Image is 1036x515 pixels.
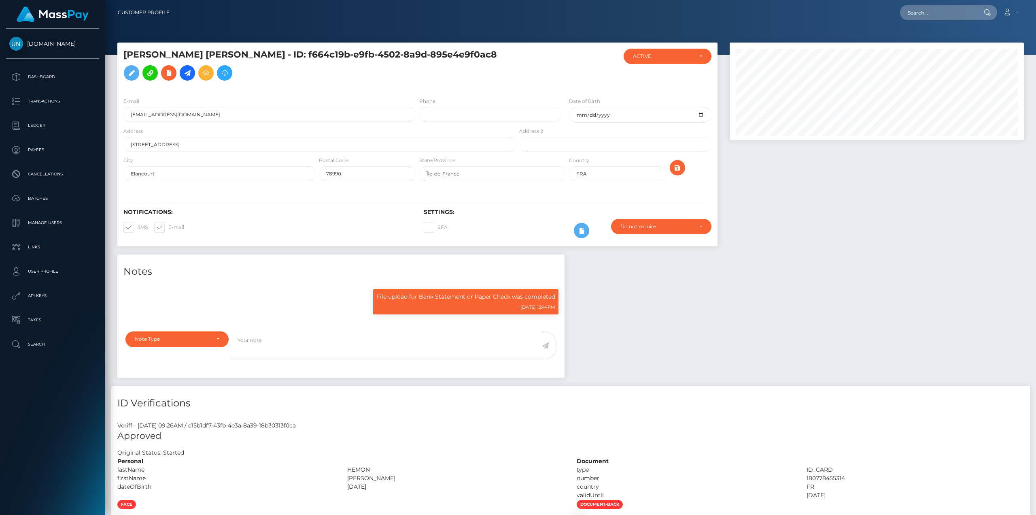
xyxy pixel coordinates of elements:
div: [DATE] [800,491,1030,500]
strong: Personal [117,457,143,465]
strong: Document [577,457,609,465]
label: City [123,157,133,164]
div: HEMON [341,466,571,474]
a: Initiate Payout [180,65,195,81]
div: [PERSON_NAME] [341,474,571,483]
p: Search [9,338,96,350]
div: Do not require [620,223,693,230]
a: Ledger [6,115,99,136]
img: Unlockt.me [9,37,23,51]
div: FR [800,483,1030,491]
div: ACTIVE [633,53,693,60]
h6: Notifications: [123,209,412,216]
label: Date of Birth [569,98,600,105]
img: MassPay Logo [17,6,89,22]
p: Links [9,241,96,253]
span: document-back [577,500,623,509]
button: Note Type [125,331,229,347]
div: lastName [111,466,341,474]
div: country [571,483,800,491]
p: Transactions [9,95,96,107]
div: [DATE] [341,483,571,491]
h4: Notes [123,265,558,279]
div: number [571,474,800,483]
p: Ledger [9,120,96,132]
a: User Profile [6,261,99,282]
a: Customer Profile [118,4,170,21]
h7: Original Status: Started [117,449,184,456]
label: 2FA [424,222,448,233]
a: Transactions [6,91,99,111]
a: Batches [6,188,99,209]
a: Cancellations [6,164,99,184]
button: Do not require [611,219,711,234]
a: API Keys [6,286,99,306]
span: face [117,500,136,509]
label: Address [123,128,143,135]
p: Cancellations [9,168,96,180]
label: State/Province [419,157,455,164]
p: Manage Users [9,217,96,229]
label: Address 2 [519,128,543,135]
div: type [571,466,800,474]
input: Search... [900,5,976,20]
label: Phone [419,98,435,105]
label: Country [569,157,589,164]
p: Dashboard [9,71,96,83]
label: SMS [123,222,148,233]
small: [DATE] 12:44PM [520,304,555,310]
p: Taxes [9,314,96,326]
label: E-mail [154,222,184,233]
h6: Settings: [424,209,712,216]
a: Payees [6,140,99,160]
div: 180778455314 [800,474,1030,483]
div: dateOfBirth [111,483,341,491]
p: Payees [9,144,96,156]
a: Taxes [6,310,99,330]
p: File upload for Bank Statement or Paper Check was completed [376,293,555,301]
h5: [PERSON_NAME] [PERSON_NAME] - ID: f664c19b-e9fb-4502-8a9d-895e4e9f0ac8 [123,49,512,85]
button: ACTIVE [624,49,711,64]
div: validUntil [571,491,800,500]
a: Links [6,237,99,257]
label: Postal Code [319,157,348,164]
p: Batches [9,192,96,205]
label: E-mail [123,98,139,105]
h5: Approved [117,430,1024,442]
a: Manage Users [6,213,99,233]
h4: ID Verifications [117,396,1024,410]
div: firstName [111,474,341,483]
a: Dashboard [6,67,99,87]
div: Veriff - [DATE] 09:26AM / c15b1df7-43fb-4e3a-8a39-18b30313f0ca [111,421,1030,430]
p: User Profile [9,265,96,278]
p: API Keys [9,290,96,302]
span: [DOMAIN_NAME] [6,40,99,47]
div: ID_CARD [800,466,1030,474]
a: Search [6,334,99,355]
div: Note Type [135,336,210,342]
